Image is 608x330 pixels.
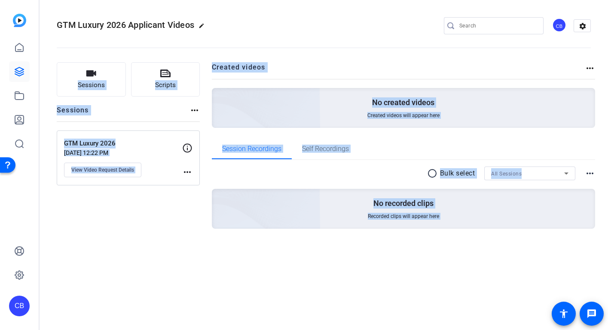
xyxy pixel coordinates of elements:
button: View Video Request Details [64,163,141,177]
p: Bulk select [440,168,475,179]
mat-icon: more_horiz [189,105,200,115]
span: Recorded clips will appear here [368,213,439,220]
span: Created videos will appear here [367,112,440,119]
img: embarkstudio-empty-session.png [116,104,321,290]
p: No created videos [372,97,434,108]
mat-icon: more_horiz [585,63,595,73]
mat-icon: edit [199,23,209,33]
div: CB [552,18,566,32]
h2: Created videos [212,62,585,79]
button: Sessions [57,62,126,97]
mat-icon: more_horiz [182,167,192,177]
mat-icon: message [587,309,597,319]
span: Self Recordings [302,145,349,152]
mat-icon: settings [574,20,591,33]
img: Creted videos background [116,3,321,189]
img: blue-gradient.svg [13,14,26,27]
mat-icon: more_horiz [585,168,595,179]
ngx-avatar: Catherine Brask [552,18,567,33]
p: [DATE] 12:22 PM [64,149,182,156]
p: GTM Luxury 2026 [64,139,182,148]
span: View Video Request Details [71,167,134,173]
mat-icon: accessibility [559,309,569,319]
mat-icon: radio_button_unchecked [427,168,440,179]
span: All Sessions [491,171,522,177]
input: Search [459,21,537,31]
span: Scripts [155,80,176,90]
div: CB [9,296,30,316]
span: Sessions [78,80,105,90]
button: Scripts [131,62,200,97]
p: No recorded clips [373,198,434,209]
span: GTM Luxury 2026 Applicant Videos [57,20,194,30]
h2: Sessions [57,105,89,121]
span: Session Recordings [222,145,281,152]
